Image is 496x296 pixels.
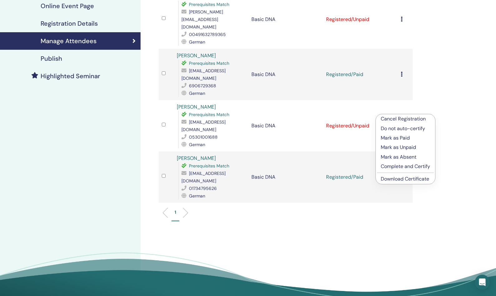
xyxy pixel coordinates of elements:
span: 01734795626 [189,186,217,191]
span: German [189,142,205,147]
span: 00491632789365 [189,32,226,37]
span: [EMAIL_ADDRESS][DOMAIN_NAME] [181,68,226,81]
span: Prerequisites Match [189,163,229,169]
span: German [189,39,205,45]
p: Mark as Paid [381,134,430,142]
p: 1 [175,209,176,216]
span: [EMAIL_ADDRESS][DOMAIN_NAME] [181,119,226,132]
span: Prerequisites Match [189,112,229,117]
td: Basic DNA [248,49,323,100]
span: Prerequisites Match [189,60,229,66]
a: [PERSON_NAME] [177,52,216,59]
span: Prerequisites Match [189,2,229,7]
h4: Highlighted Seminar [41,72,100,80]
h4: Registration Details [41,20,98,27]
p: Cancel Registration [381,115,430,123]
p: Mark as Unpaid [381,144,430,151]
span: 05301001688 [189,134,218,140]
h4: Manage Attendees [41,37,97,45]
span: [EMAIL_ADDRESS][DOMAIN_NAME] [181,171,226,184]
p: Do not auto-certify [381,125,430,132]
a: [PERSON_NAME] [177,104,216,110]
span: German [189,90,205,96]
span: 6906729368 [189,83,216,89]
span: German [189,193,205,199]
p: Complete and Certify [381,163,430,170]
a: [PERSON_NAME] [177,155,216,161]
h4: Online Event Page [41,2,94,10]
span: [PERSON_NAME][EMAIL_ADDRESS][DOMAIN_NAME] [181,9,223,30]
td: Basic DNA [248,151,323,203]
div: Open Intercom Messenger [475,275,490,290]
td: Basic DNA [248,100,323,151]
p: Mark as Absent [381,153,430,161]
h4: Publish [41,55,62,62]
a: Download Certificate [381,176,429,182]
